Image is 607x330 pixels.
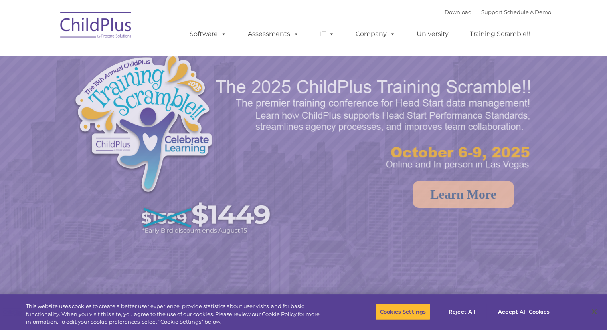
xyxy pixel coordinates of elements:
[445,9,472,15] a: Download
[462,26,538,42] a: Training Scramble!!
[348,26,403,42] a: Company
[481,9,502,15] a: Support
[445,9,551,15] font: |
[494,303,554,320] button: Accept All Cookies
[56,6,136,46] img: ChildPlus by Procare Solutions
[413,181,514,208] a: Learn More
[409,26,457,42] a: University
[26,302,334,326] div: This website uses cookies to create a better user experience, provide statistics about user visit...
[240,26,307,42] a: Assessments
[437,303,487,320] button: Reject All
[182,26,235,42] a: Software
[376,303,430,320] button: Cookies Settings
[312,26,342,42] a: IT
[585,303,603,320] button: Close
[504,9,551,15] a: Schedule A Demo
